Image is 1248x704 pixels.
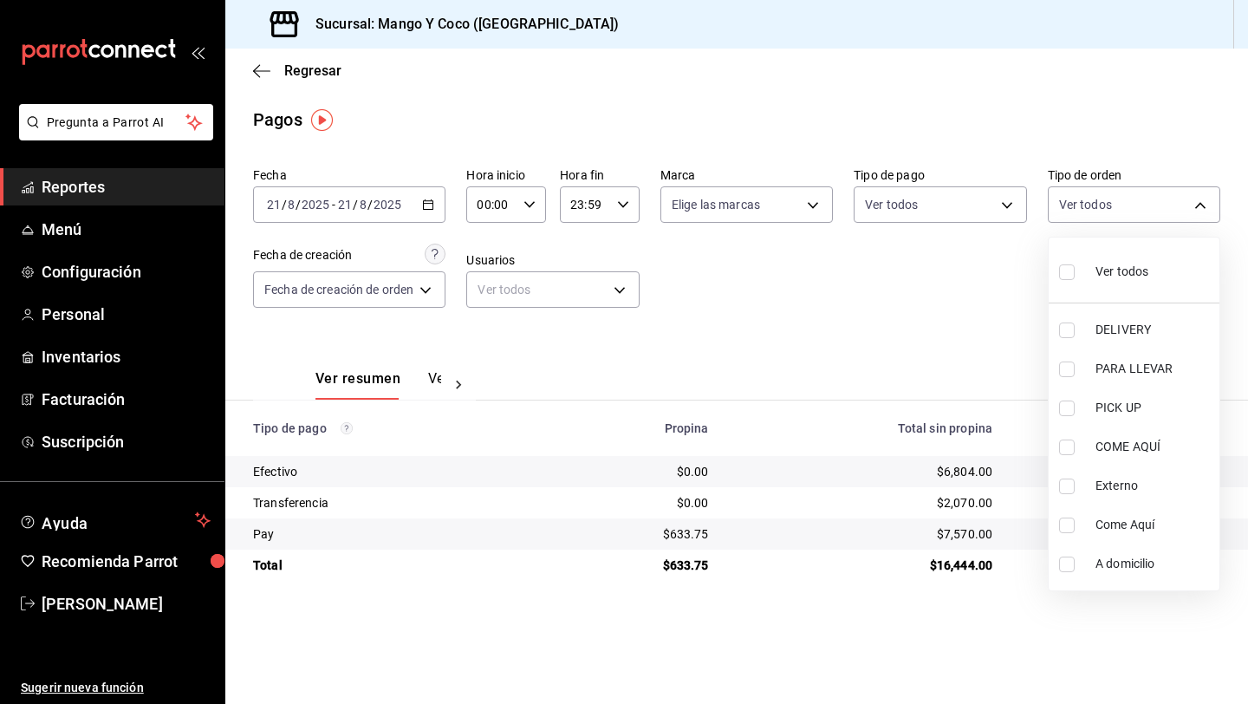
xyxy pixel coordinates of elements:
[1095,516,1212,534] span: Come Aquí
[1095,399,1212,417] span: PICK UP
[311,109,333,131] img: Tooltip marker
[1095,360,1212,378] span: PARA LLEVAR
[1095,477,1212,495] span: Externo
[1095,555,1212,573] span: A domicilio
[1095,321,1212,339] span: DELIVERY
[1095,438,1212,456] span: COME AQUÍ
[1095,263,1148,281] span: Ver todos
